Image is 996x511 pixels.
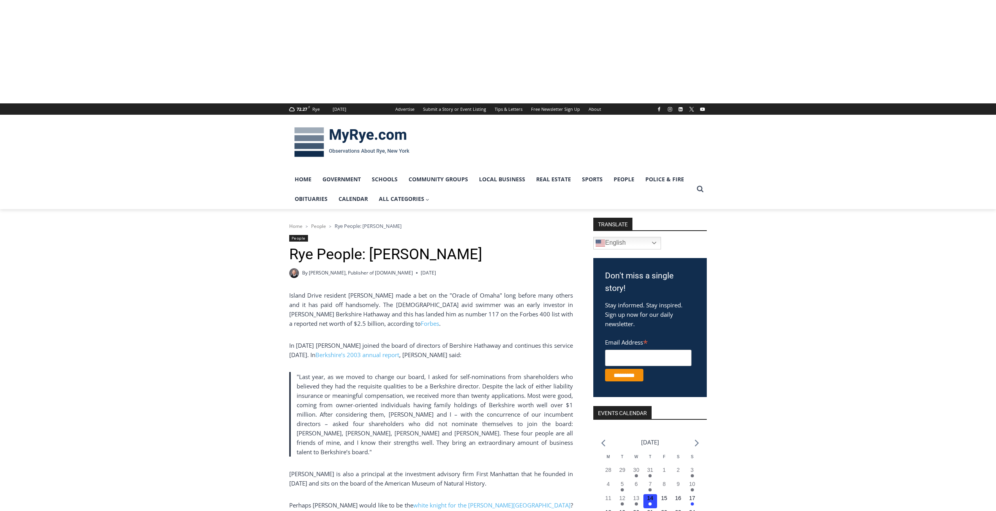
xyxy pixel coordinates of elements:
[335,222,402,229] span: Rye People: [PERSON_NAME]
[289,223,303,229] span: Home
[297,372,573,457] p: "Last year, as we moved to change our board, I asked for self-nominations from shareholders who b...
[333,189,373,209] a: Calendar
[601,480,615,494] button: 4
[615,454,629,466] div: Tuesday
[527,103,584,115] a: Free Newsletter Sign Up
[391,103,419,115] a: Advertise
[421,269,436,276] time: [DATE]
[593,218,632,230] strong: TRANSLATE
[687,105,696,114] a: X
[297,106,307,112] span: 72.27
[289,268,299,278] a: Author image
[619,467,625,473] time: 29
[677,467,680,473] time: 2
[648,488,652,491] em: Has events
[593,406,652,419] h2: Events Calendar
[640,170,690,189] a: Police & Fire
[663,455,665,459] span: F
[289,246,573,264] h1: Rye People: [PERSON_NAME]
[289,170,317,189] a: Home
[629,494,643,508] button: 13 Has events
[629,466,643,480] button: 30 Has events
[605,467,611,473] time: 28
[675,495,681,501] time: 16
[289,341,573,359] p: In [DATE] [PERSON_NAME] joined the board of directors of Bershire Hathaway and continues this ser...
[685,494,699,508] button: 17 Has events
[379,195,430,203] span: All Categories
[633,467,639,473] time: 30
[671,454,685,466] div: Saturday
[403,170,474,189] a: Community Groups
[605,300,695,329] p: Stay informed. Stay inspired. Sign up now for our daily newsletter.
[633,495,639,501] time: 13
[685,454,699,466] div: Sunday
[621,502,624,506] em: Has events
[366,170,403,189] a: Schools
[648,502,652,506] em: Has events
[421,320,439,327] a: Forbes
[671,480,685,494] button: 9
[474,170,531,189] a: Local Business
[691,467,694,473] time: 3
[671,494,685,508] button: 16
[289,469,573,488] p: [PERSON_NAME] is also a principal at the investment advisory firm First Manhattan that he founded...
[608,170,640,189] a: People
[309,269,413,276] a: [PERSON_NAME], Publisher of [DOMAIN_NAME]
[661,495,667,501] time: 15
[615,494,629,508] button: 12 Has events
[531,170,576,189] a: Real Estate
[605,334,692,348] label: Email Address
[584,103,605,115] a: About
[315,351,399,359] a: Berkshire’s 2003 annual report
[691,488,694,491] em: Has events
[312,106,320,113] div: Rye
[643,480,657,494] button: 7 Has events
[648,481,652,487] time: 7
[663,481,666,487] time: 8
[605,270,695,294] h3: Don't miss a single story!
[373,189,435,209] a: All Categories
[691,455,693,459] span: S
[676,105,685,114] a: Linkedin
[308,105,310,109] span: F
[601,466,615,480] button: 28
[691,502,694,506] em: Has events
[649,455,651,459] span: T
[289,291,573,328] p: Island Drive resident [PERSON_NAME] made a bet on the "Oracle of Omaha" long before many others a...
[665,105,675,114] a: Instagram
[619,495,625,501] time: 12
[634,455,638,459] span: W
[311,223,326,229] a: People
[657,494,671,508] button: 15
[615,466,629,480] button: 29
[419,103,490,115] a: Submit a Story or Event Listing
[641,437,659,448] li: [DATE]
[671,466,685,480] button: 2
[601,439,605,447] a: Previous month
[629,480,643,494] button: 6
[413,501,571,509] a: white knight for the [PERSON_NAME][GEOGRAPHIC_DATA]
[643,466,657,480] button: 31 Has events
[648,474,652,477] em: Has events
[615,480,629,494] button: 5 Has events
[621,488,624,491] em: Has events
[689,495,695,501] time: 17
[654,105,664,114] a: Facebook
[302,269,308,276] span: By
[629,454,643,466] div: Wednesday
[663,467,666,473] time: 1
[635,481,638,487] time: 6
[647,495,654,501] time: 14
[596,238,605,248] img: en
[695,439,699,447] a: Next month
[289,170,693,209] nav: Primary Navigation
[306,224,308,229] span: >
[621,455,623,459] span: T
[289,189,333,209] a: Obituaries
[289,122,414,163] img: MyRye.com
[657,480,671,494] button: 8
[635,474,638,477] em: Has events
[643,454,657,466] div: Thursday
[643,494,657,508] button: 14 Has events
